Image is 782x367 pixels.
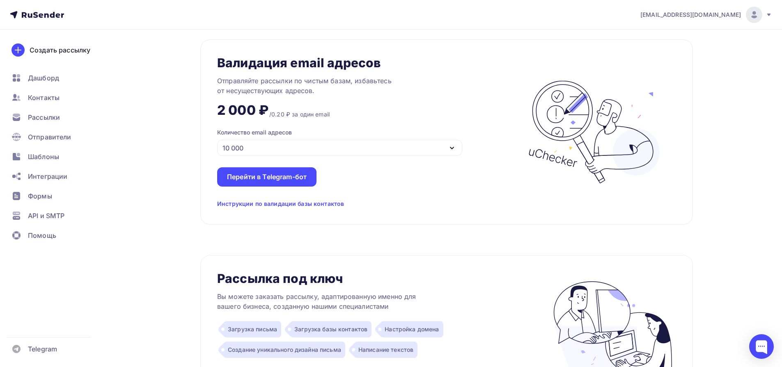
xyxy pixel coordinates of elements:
a: Рассылки [7,109,104,125]
div: Загрузка письма [225,321,281,337]
div: Перейти в Telegram-бот [227,172,307,182]
span: [EMAIL_ADDRESS][DOMAIN_NAME] [640,11,741,19]
span: Рассылки [28,112,60,122]
span: Формы [28,191,52,201]
div: 2 000 ₽ [217,102,268,119]
a: Контакты [7,89,104,106]
span: Отправители [28,132,71,142]
span: Интеграции [28,171,67,181]
a: [EMAIL_ADDRESS][DOMAIN_NAME] [640,7,772,23]
div: Создание уникального дизайна письма [225,342,345,358]
span: Дашборд [28,73,59,83]
div: Написание текстов [355,342,417,358]
span: Контакты [28,93,60,103]
a: Дашборд [7,70,104,86]
div: Инструкции по валидации базы контактов [217,200,344,208]
div: Валидация email адресов [217,56,381,69]
span: Telegram [28,344,57,354]
div: Количество email адресов [217,128,292,137]
span: API и SMTP [28,211,64,221]
button: Количество email адресов 10 000 [217,128,489,156]
a: Отправители [7,129,104,145]
a: Формы [7,188,104,204]
div: Настройка домена [381,321,443,337]
div: 10 000 [222,143,243,153]
div: Рассылка под ключ [217,272,343,285]
span: Помощь [28,230,56,240]
div: Отправляйте рассылки по чистым базам, избавьтесь от несуществующих адресов. [217,76,422,96]
div: Вы можете заказать рассылку, адаптированную именно для вашего бизнеса, созданную нашими специалис... [217,292,422,311]
div: /0.20 ₽ за один email [269,110,330,119]
div: Создать рассылку [30,45,90,55]
a: Шаблоны [7,148,104,165]
div: Загрузка базы контактов [291,321,372,337]
span: Шаблоны [28,152,59,162]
